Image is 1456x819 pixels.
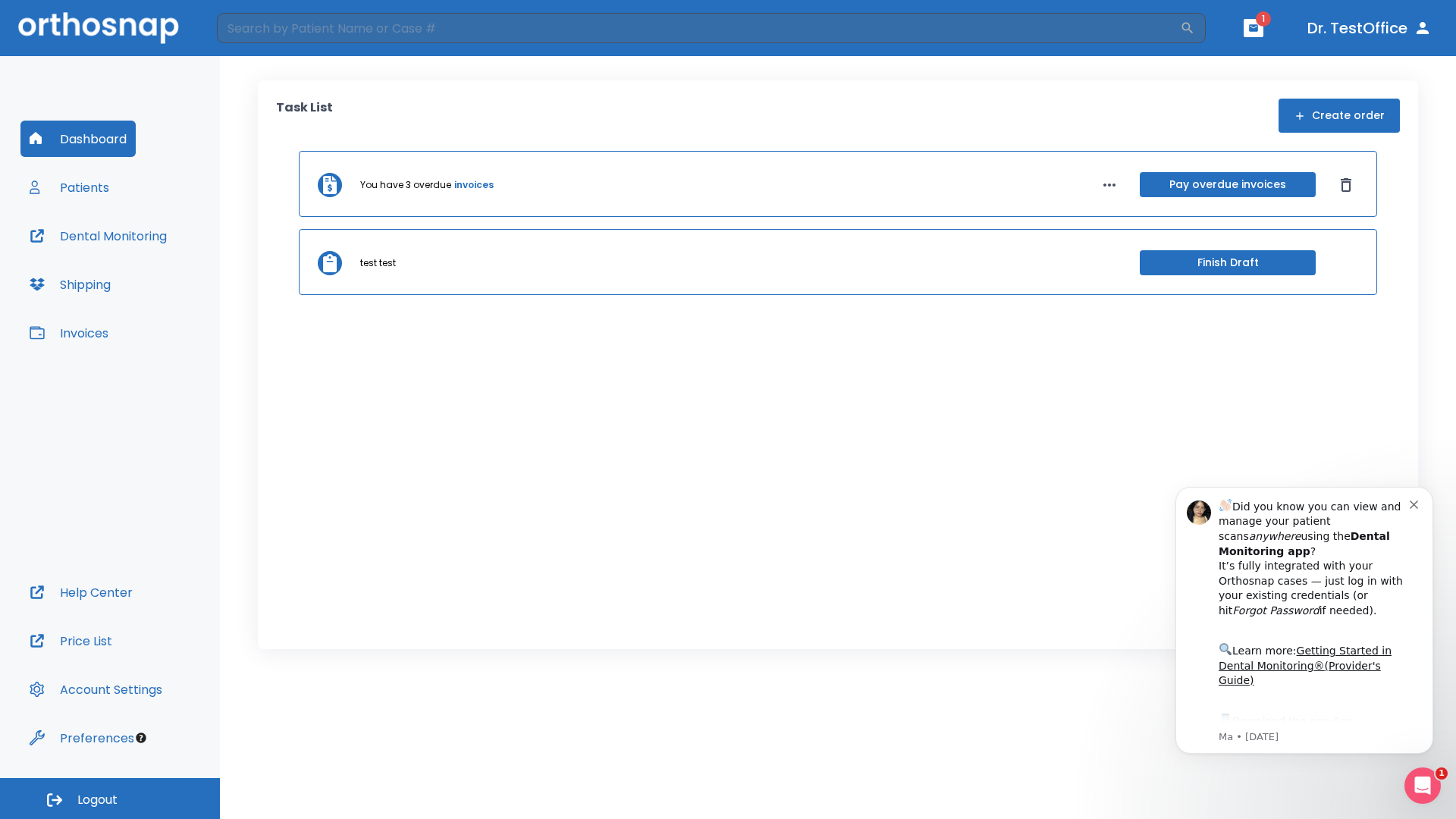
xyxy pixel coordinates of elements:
[66,247,257,325] div: Download the app: | ​ Let us know if you need help getting started!
[360,178,451,192] p: You have 3 overdue
[20,169,118,206] button: Patients
[217,13,1180,43] input: Search by Patient Name or Case #
[20,720,143,756] button: Preferences
[1256,11,1271,27] span: 1
[20,315,118,351] button: Invoices
[1436,767,1448,780] span: 1
[20,574,142,610] button: Help Center
[20,121,136,157] button: Dashboard
[1153,464,1456,778] iframe: Intercom notifications message
[66,266,257,280] p: Message from Ma, sent 2w ago
[257,33,269,45] button: Dismiss notification
[20,671,171,708] button: Account Settings
[77,792,118,808] span: Logout
[454,178,494,192] a: invoices
[18,12,179,43] img: Orthosnap
[1140,172,1316,197] button: Pay overdue invoices
[20,266,120,303] button: Shipping
[360,256,396,270] p: test test
[1404,767,1441,804] iframe: Intercom live chat
[20,623,121,659] button: Price List
[1334,173,1358,197] button: Dismiss
[66,251,201,278] a: App Store
[1140,250,1316,275] button: Finish Draft
[20,218,176,254] button: Dental Monitoring
[276,99,333,133] p: Task List
[1301,14,1438,42] button: Dr. TestOffice
[1279,99,1400,133] button: Create order
[134,731,148,745] div: Tooltip anchor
